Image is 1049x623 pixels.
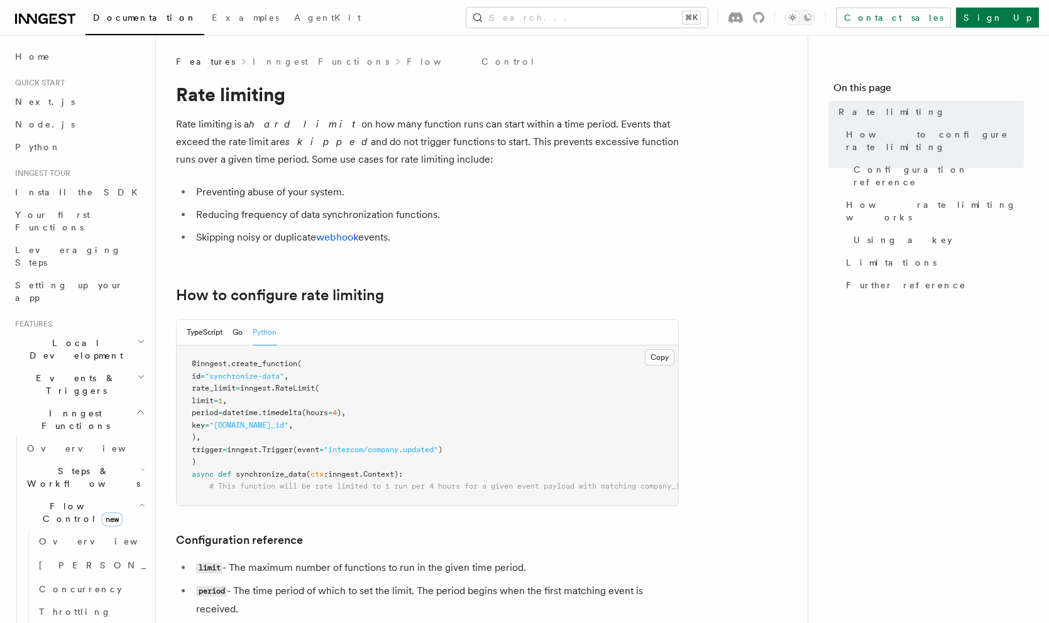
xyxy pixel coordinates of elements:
[10,45,148,68] a: Home
[204,4,287,34] a: Examples
[285,136,371,148] em: skipped
[205,372,284,381] span: "synchronize-data"
[93,13,197,23] span: Documentation
[332,408,337,417] span: 4
[222,445,227,454] span: =
[841,123,1024,158] a: How to configure rate limiting
[27,443,157,453] span: Overview
[10,402,148,437] button: Inngest Functions
[10,181,148,203] a: Install the SDK
[316,231,358,243] a: webhook
[231,359,297,368] span: create_function
[407,55,535,68] a: Flow Control
[846,279,966,291] span: Further reference
[683,11,700,24] kbd: ⌘K
[849,158,1024,193] a: Configuration reference
[306,470,310,479] span: (
[218,470,231,479] span: def
[324,470,328,479] span: :
[838,106,945,118] span: Rate limiting
[363,470,403,479] span: Context):
[22,465,140,490] span: Steps & Workflows
[214,396,218,405] span: =
[293,445,319,454] span: (event
[196,586,227,597] code: period
[328,470,359,479] span: inngest
[846,128,1024,153] span: How to configure rate limiting
[10,274,148,309] a: Setting up your app
[236,384,240,393] span: =
[39,560,223,570] span: [PERSON_NAME]
[10,372,137,397] span: Events & Triggers
[466,8,708,28] button: Search...⌘K
[253,55,389,68] a: Inngest Functions
[34,578,148,600] a: Concurrency
[841,274,1024,296] a: Further reference
[294,13,361,23] span: AgentKit
[192,445,222,454] span: trigger
[187,320,222,345] button: TypeScript
[324,445,438,454] span: "intercom/company.updated"
[192,433,200,442] span: ),
[359,470,363,479] span: .
[39,584,122,594] span: Concurrency
[302,408,328,417] span: (hours
[176,531,303,549] a: Configuration reference
[956,8,1039,28] a: Sign Up
[192,421,205,430] span: key
[192,206,679,224] li: Reducing frequency of data synchronization functions.
[222,396,227,405] span: ,
[310,470,324,479] span: ctx
[192,384,236,393] span: rate_limit
[10,113,148,136] a: Node.js
[328,408,332,417] span: =
[319,445,324,454] span: =
[284,372,288,381] span: ,
[196,563,222,573] code: limit
[438,445,442,454] span: )
[192,559,679,577] li: - The maximum number of functions to run in the given time period.
[15,210,90,232] span: Your first Functions
[15,50,50,63] span: Home
[10,168,70,178] span: Inngest tour
[10,136,148,158] a: Python
[192,582,679,618] li: - The time period of which to set the limit. The period begins when the first matching event is r...
[785,10,815,25] button: Toggle dark mode
[15,119,75,129] span: Node.js
[209,482,684,490] span: # This function will be rate limited to 1 run per 4 hours for a given event payload with matching...
[846,256,936,269] span: Limitations
[275,384,315,393] span: RateLimit
[10,332,148,367] button: Local Development
[841,193,1024,229] a: How rate limiting works
[15,280,123,303] span: Setting up your app
[841,251,1024,274] a: Limitations
[192,229,679,246] li: Skipping noisy or duplicate events.
[227,359,231,368] span: .
[236,470,306,479] span: synchronize_data
[192,183,679,201] li: Preventing abuse of your system.
[192,359,227,368] span: @inngest
[10,337,137,362] span: Local Development
[200,372,205,381] span: =
[22,500,138,525] span: Flow Control
[645,349,674,366] button: Copy
[10,319,52,329] span: Features
[337,408,346,417] span: ),
[854,234,952,246] span: Using a key
[34,600,148,623] a: Throttling
[34,530,148,553] a: Overview
[85,4,204,35] a: Documentation
[15,245,121,268] span: Leveraging Steps
[209,421,288,430] span: "[DOMAIN_NAME]_id"
[10,239,148,274] a: Leveraging Steps
[836,8,951,28] a: Contact sales
[39,607,111,617] span: Throttling
[10,90,148,113] a: Next.js
[854,163,1024,188] span: Configuration reference
[253,320,277,345] button: Python
[176,286,384,304] a: How to configure rate limiting
[218,408,222,417] span: =
[102,512,123,526] span: new
[15,187,145,197] span: Install the SDK
[833,100,1024,123] a: Rate limiting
